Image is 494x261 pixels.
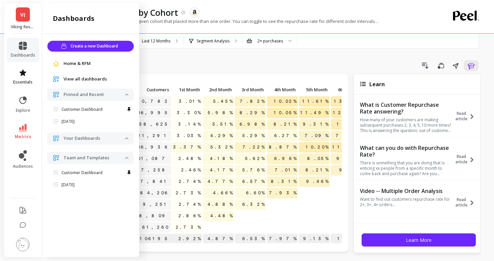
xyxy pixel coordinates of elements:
a: 101,087 [131,154,171,164]
span: 3.37% [172,142,202,152]
span: 11.61% [301,96,330,106]
p: Team and Templates [64,155,125,161]
span: 10.05% [273,108,298,118]
button: Read article [454,101,479,132]
p: 10.10% [331,234,362,244]
span: 3rd Month [236,87,264,92]
span: 4th Month [268,87,296,92]
span: metrics [15,134,31,139]
img: api.amazon.svg [192,9,198,15]
img: navigation item icon [53,155,59,161]
p: Segment Analysis [197,38,230,44]
p: 5th Month [299,85,330,94]
span: audiences [13,164,33,169]
span: 1st Month [172,87,200,92]
span: Customers [132,87,169,92]
p: 106195 [131,234,171,244]
span: Learn [369,80,385,88]
span: 5.29% [241,131,266,141]
p: 2nd Month [203,85,234,94]
span: 4.88% [206,199,234,209]
span: 3.30% [175,108,202,118]
span: 2.73% [174,222,202,232]
img: down caret icon [125,157,128,159]
span: 2nd Month [204,87,232,92]
p: 3rd Month [235,85,266,94]
img: navigation item icon [53,91,59,98]
a: 78,809 [131,211,171,221]
span: 3.14% [177,119,202,129]
a: 97,258 [133,165,171,175]
span: 11.49% [299,108,330,118]
div: Toggle SortBy [235,85,266,95]
a: 106,995 [131,108,171,118]
span: 5.98% [206,108,234,118]
p: 1st Month [171,85,202,94]
span: 5.51% [211,119,234,129]
p: Last 12 Months [142,38,170,44]
span: explore [16,108,30,113]
span: Home & RFM [64,60,91,67]
span: 4.48% [209,211,234,221]
img: navigation item icon [53,135,59,142]
p: [DATE] [61,119,75,124]
div: Toggle SortBy [266,85,298,95]
span: 8.21% [304,165,330,175]
span: 4.29% [209,131,234,141]
div: Toggle SortBy [298,85,330,95]
p: [DATE] [61,182,75,188]
span: 8.21% [272,119,298,129]
span: essentials [13,79,33,85]
img: navigation item icon [53,60,59,67]
h2: dashboards [53,14,94,23]
span: 2.74% [177,176,202,187]
span: 7.22% [241,142,266,152]
span: 7.82% [334,131,362,141]
span: 7.09% [303,131,330,141]
span: 9.31% [301,119,330,129]
img: navigation item icon [53,76,59,83]
button: Create a new Dashboard [47,41,134,52]
span: 2.86% [177,211,202,221]
img: down caret icon [125,137,128,139]
span: 4.66% [212,188,234,198]
span: 6th Month [332,87,360,92]
span: 3.03% [175,131,202,141]
span: 8.05% [306,154,330,164]
p: Pinned and Recent [64,91,125,98]
span: 7.82% [239,96,266,106]
a: 106,936 [131,142,171,152]
p: Want to find out customers repurchase rate for 2+, 3+, 4+ orders... [360,197,452,207]
p: How many of your customers are making subsequent purchases 2, 3, 4, 5, 10 more times? This is ans... [360,117,452,133]
span: 6.57% [241,176,266,187]
span: 2.48% [177,154,202,164]
span: 6.27% [273,131,298,141]
span: Read article [454,111,469,122]
a: 90,782 [133,96,171,106]
span: 7.01% [274,165,298,175]
span: Read article [454,197,469,208]
p: 6th Month [331,85,362,94]
span: Learn More [406,237,431,243]
button: Read article [454,144,479,175]
span: 3.01% [177,96,202,106]
span: 10.20% [304,142,330,152]
p: There is something that you are doing that is enticing xx people from a specific month to come ba... [360,160,452,176]
span: Create a new Dashboard [71,43,120,50]
span: 12.84% [332,108,362,118]
p: What can you do with Repurchase Rate? [360,144,452,158]
p: 6.53% [235,234,266,244]
p: Viking Revolution (Essor) [11,24,35,30]
a: 87,841 [132,176,171,187]
span: 4.17% [209,165,234,175]
span: 10.02% [273,96,298,106]
span: 5.76% [241,165,266,175]
span: 6.60% [245,188,266,198]
a: View all dashboards [64,76,128,83]
span: Read article [454,154,469,165]
div: Toggle SortBy [330,85,362,95]
div: Toggle SortBy [130,85,162,95]
span: 6.96% [273,154,298,164]
p: Customers [131,85,171,94]
p: 4th Month [267,85,298,94]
